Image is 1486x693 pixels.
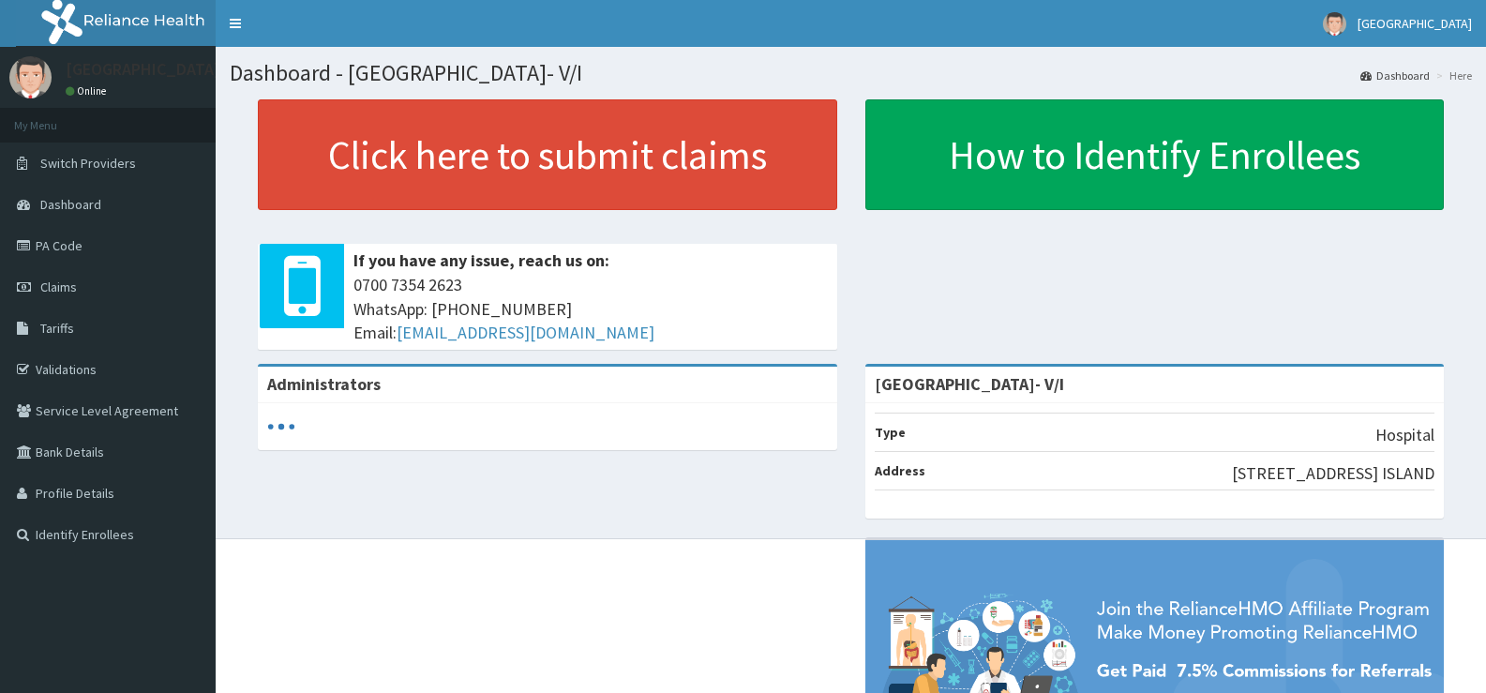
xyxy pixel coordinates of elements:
b: Type [875,424,906,441]
b: Administrators [267,373,381,395]
img: User Image [1323,12,1346,36]
h1: Dashboard - [GEOGRAPHIC_DATA]- V/I [230,61,1472,85]
a: Online [66,84,111,98]
strong: [GEOGRAPHIC_DATA]- V/I [875,373,1064,395]
span: 0700 7354 2623 WhatsApp: [PHONE_NUMBER] Email: [353,273,828,345]
a: Click here to submit claims [258,99,837,210]
span: [GEOGRAPHIC_DATA] [1358,15,1472,32]
a: How to Identify Enrollees [865,99,1445,210]
a: Dashboard [1360,68,1430,83]
span: Tariffs [40,320,74,337]
a: [EMAIL_ADDRESS][DOMAIN_NAME] [397,322,654,343]
b: Address [875,462,925,479]
span: Dashboard [40,196,101,213]
p: Hospital [1375,423,1434,447]
p: [GEOGRAPHIC_DATA] [66,61,220,78]
svg: audio-loading [267,413,295,441]
li: Here [1432,68,1472,83]
span: Switch Providers [40,155,136,172]
span: Claims [40,279,77,295]
b: If you have any issue, reach us on: [353,249,609,271]
img: User Image [9,56,52,98]
p: [STREET_ADDRESS] ISLAND [1232,461,1434,486]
